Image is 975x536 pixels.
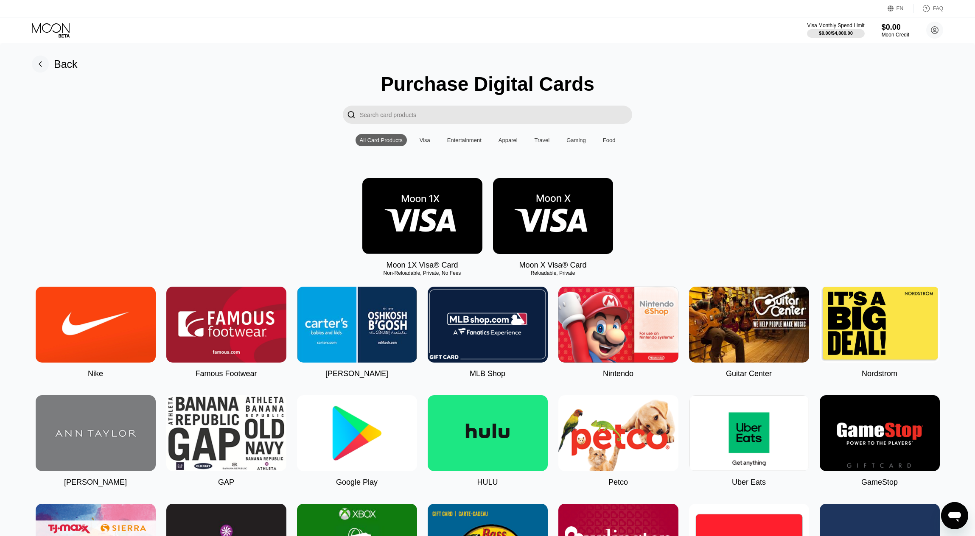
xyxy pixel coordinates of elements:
div: Entertainment [443,134,486,146]
div: Back [54,58,78,70]
div: Reloadable, Private [493,270,613,276]
div: Non-Reloadable, Private, No Fees [362,270,482,276]
div: GameStop [861,478,898,487]
div: $0.00 / $4,000.00 [819,31,853,36]
div: Uber Eats [732,478,766,487]
div: All Card Products [356,134,407,146]
div: Travel [530,134,554,146]
div: $0.00Moon Credit [882,23,909,38]
div: MLB Shop [470,369,505,378]
div: FAQ [913,4,943,13]
div: Gaming [566,137,586,143]
div: Back [32,56,78,73]
div: Apparel [494,134,522,146]
div:  [347,110,356,120]
div: Moon X Visa® Card [519,261,586,270]
input: Search card products [360,106,632,124]
div: Visa Monthly Spend Limit [807,22,864,28]
div: $0.00 [882,23,909,32]
div: Guitar Center [726,369,772,378]
div: EN [888,4,913,13]
div: Nike [88,369,103,378]
div: Moon Credit [882,32,909,38]
div: Food [599,134,620,146]
div:  [343,106,360,124]
div: Apparel [499,137,518,143]
div: Gaming [562,134,590,146]
div: Food [603,137,616,143]
div: All Card Products [360,137,403,143]
div: Visa [415,134,434,146]
div: HULU [477,478,498,487]
div: Purchase Digital Cards [381,73,594,95]
div: [PERSON_NAME] [64,478,127,487]
div: Visa [420,137,430,143]
div: EN [897,6,904,11]
div: Visa Monthly Spend Limit$0.00/$4,000.00 [807,22,864,38]
div: Entertainment [447,137,482,143]
div: GAP [218,478,234,487]
div: Travel [535,137,550,143]
div: Nordstrom [862,369,897,378]
div: [PERSON_NAME] [325,369,388,378]
div: Nintendo [603,369,633,378]
div: Famous Footwear [195,369,257,378]
iframe: Button to launch messaging window [941,502,968,529]
div: Moon 1X Visa® Card [386,261,458,270]
div: Google Play [336,478,378,487]
div: Petco [608,478,628,487]
div: FAQ [933,6,943,11]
